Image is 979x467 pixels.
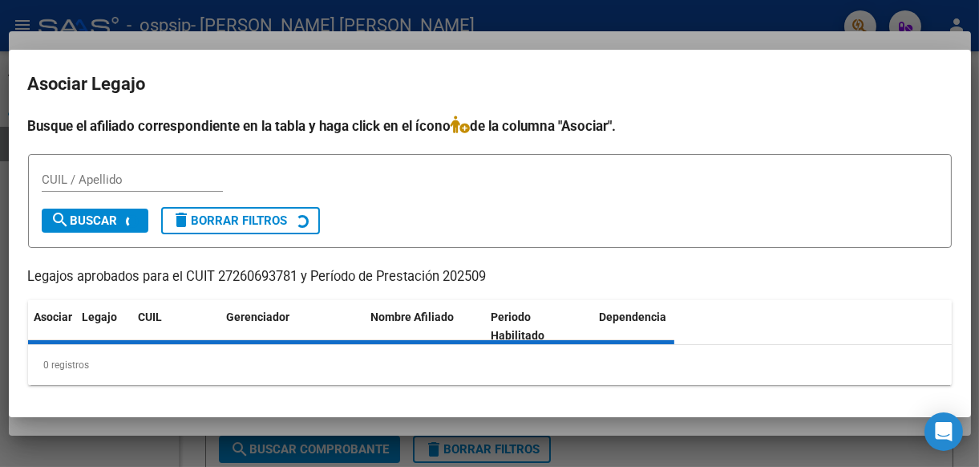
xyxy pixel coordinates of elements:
[593,300,714,353] datatable-header-cell: Dependencia
[172,210,192,229] mat-icon: delete
[51,213,118,228] span: Buscar
[600,311,667,323] span: Dependencia
[485,300,593,353] datatable-header-cell: Periodo Habilitado
[42,209,148,233] button: Buscar
[139,311,163,323] span: CUIL
[365,300,485,353] datatable-header-cell: Nombre Afiliado
[28,116,952,136] h4: Busque el afiliado correspondiente en la tabla y haga click en el ícono de la columna "Asociar".
[83,311,118,323] span: Legajo
[492,311,545,342] span: Periodo Habilitado
[76,300,132,353] datatable-header-cell: Legajo
[227,311,290,323] span: Gerenciador
[28,69,952,99] h2: Asociar Legajo
[28,267,952,287] p: Legajos aprobados para el CUIT 27260693781 y Período de Prestación 202509
[924,412,963,451] div: Open Intercom Messenger
[34,311,73,323] span: Asociar
[220,300,365,353] datatable-header-cell: Gerenciador
[371,311,455,323] span: Nombre Afiliado
[28,345,952,385] div: 0 registros
[172,213,288,228] span: Borrar Filtros
[28,300,76,353] datatable-header-cell: Asociar
[161,207,320,234] button: Borrar Filtros
[132,300,220,353] datatable-header-cell: CUIL
[51,210,71,229] mat-icon: search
